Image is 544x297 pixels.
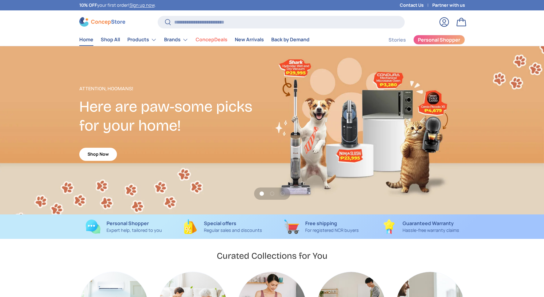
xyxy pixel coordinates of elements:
[129,2,155,8] a: Sign up now
[101,34,120,46] a: Shop All
[204,227,262,234] p: Regular sales and discounts
[107,227,162,234] p: Expert help, tailored to you
[400,2,432,9] a: Contact Us
[217,250,328,262] h2: Curated Collections for You
[277,219,366,234] a: Free shipping For registered NCR buyers
[305,220,337,227] strong: Free shipping
[107,220,149,227] strong: Personal Shopper
[79,17,125,27] img: ConcepStore
[164,34,188,46] a: Brands
[403,220,454,227] strong: Guaranteed Warranty
[432,2,465,9] a: Partner with us
[271,34,310,46] a: Back by Demand
[79,34,310,46] nav: Primary
[235,34,264,46] a: New Arrivals
[79,97,272,135] h2: Here are paw-some picks for your home!
[79,2,156,9] p: your first order! .
[403,227,459,234] p: Hassle-free warranty claims
[79,148,117,161] a: Shop Now
[178,219,267,234] a: Special offers Regular sales and discounts
[413,35,465,45] a: Personal Shopper
[124,34,160,46] summary: Products
[79,34,93,46] a: Home
[374,34,465,46] nav: Secondary
[79,85,272,92] p: Attention, Hoomans!
[79,2,97,8] strong: 10% OFF
[160,34,192,46] summary: Brands
[196,34,227,46] a: ConcepDeals
[388,34,406,46] a: Stories
[204,220,236,227] strong: Special offers
[127,34,157,46] a: Products
[376,219,465,234] a: Guaranteed Warranty Hassle-free warranty claims
[79,219,168,234] a: Personal Shopper Expert help, tailored to you
[305,227,359,234] p: For registered NCR buyers
[418,37,460,42] span: Personal Shopper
